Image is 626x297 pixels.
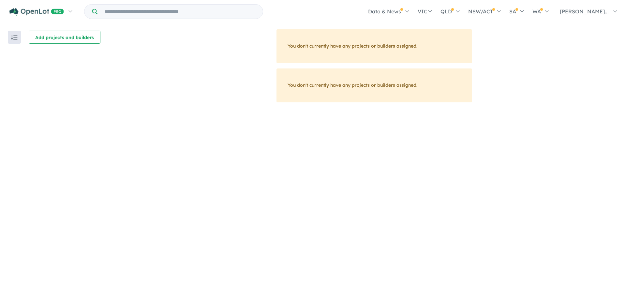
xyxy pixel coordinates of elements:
div: You don't currently have any projects or builders assigned. [276,68,472,102]
img: sort.svg [11,35,18,40]
img: Openlot PRO Logo White [9,8,64,16]
button: Add projects and builders [29,31,100,44]
span: [PERSON_NAME]... [560,8,609,15]
input: Try estate name, suburb, builder or developer [99,5,261,19]
div: You don't currently have any projects or builders assigned. [276,29,472,63]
